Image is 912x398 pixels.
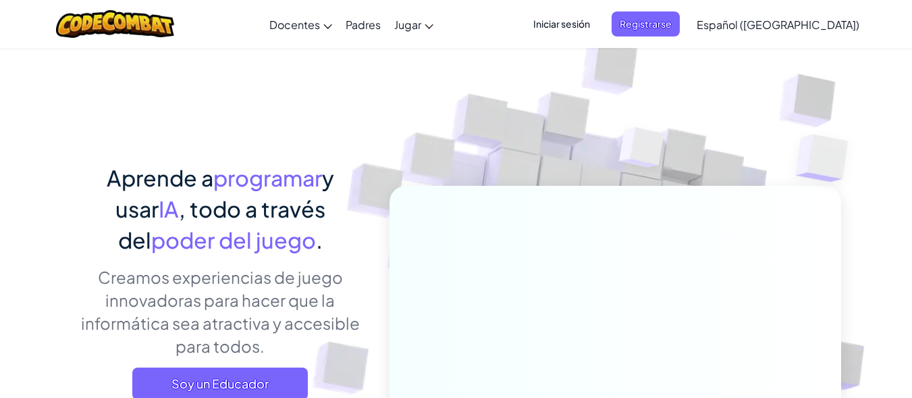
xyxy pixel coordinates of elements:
img: Overlap cubes [769,101,886,216]
span: IA [159,195,179,222]
a: Jugar [387,6,440,43]
a: Docentes [263,6,339,43]
a: Español ([GEOGRAPHIC_DATA]) [690,6,866,43]
p: Creamos experiencias de juego innovadoras para hacer que la informática sea atractiva y accesible... [72,266,369,357]
span: Aprende a [107,164,213,191]
span: programar [213,164,322,191]
span: Docentes [269,18,320,32]
span: Jugar [394,18,421,32]
span: Español ([GEOGRAPHIC_DATA]) [697,18,859,32]
img: Overlap cubes [593,101,691,201]
span: , todo a través del [118,195,325,253]
span: poder del juego [151,226,316,253]
button: Registrarse [612,11,680,36]
a: Padres [339,6,387,43]
span: . [316,226,323,253]
button: Iniciar sesión [525,11,598,36]
img: CodeCombat logo [56,10,174,38]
